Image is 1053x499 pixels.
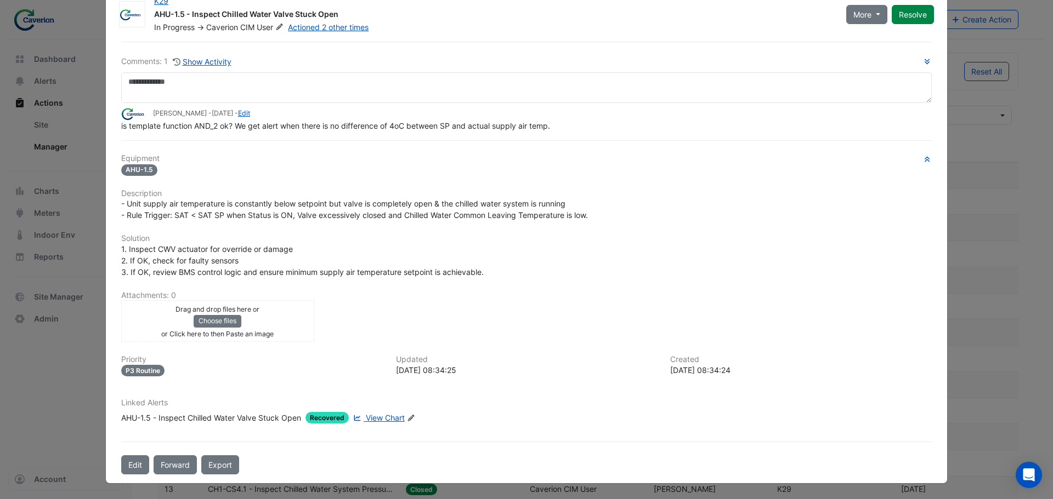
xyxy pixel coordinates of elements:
[853,9,871,20] span: More
[1016,462,1042,488] div: Open Intercom Messenger
[396,355,658,364] h6: Updated
[121,55,232,68] div: Comments: 1
[366,413,405,422] span: View Chart
[121,244,484,277] span: 1. Inspect CWV actuator for override or damage 2. If OK, check for faulty sensors 3. If OK, revie...
[257,22,286,33] span: User
[121,199,588,220] span: - Unit supply air temperature is constantly below setpoint but valve is completely open & the chi...
[206,22,254,32] span: Caverion CIM
[351,412,405,423] a: View Chart
[121,455,149,474] button: Edit
[121,355,383,364] h6: Priority
[407,414,415,422] fa-icon: Edit Linked Alerts
[154,22,195,32] span: In Progress
[121,154,932,163] h6: Equipment
[892,5,934,24] button: Resolve
[396,364,658,376] div: [DATE] 08:34:25
[846,5,887,24] button: More
[121,412,301,423] div: AHU-1.5 - Inspect Chilled Water Valve Stuck Open
[120,9,145,20] img: Caverion
[212,109,233,117] span: 2025-08-11 08:34:25
[670,355,932,364] h6: Created
[153,108,250,118] small: [PERSON_NAME] - -
[288,22,369,32] a: Actioned 2 other times
[305,412,349,423] span: Recovered
[238,109,250,117] a: Edit
[670,364,932,376] div: [DATE] 08:34:24
[201,455,239,474] a: Export
[121,108,149,120] img: Caverion
[197,22,204,32] span: ->
[121,164,157,176] span: AHU-1.5
[121,189,932,198] h6: Description
[121,398,932,408] h6: Linked Alerts
[121,121,550,130] span: is template function AND_2 ok? We get alert when there is no difference of 4oC between SP and act...
[175,305,259,313] small: Drag and drop files here or
[154,9,833,22] div: AHU-1.5 - Inspect Chilled Water Valve Stuck Open
[194,315,241,327] button: Choose files
[154,455,197,474] button: Forward
[121,365,165,376] div: P3 Routine
[161,330,274,338] small: or Click here to then Paste an image
[121,291,932,300] h6: Attachments: 0
[121,234,932,243] h6: Solution
[172,55,232,68] button: Show Activity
